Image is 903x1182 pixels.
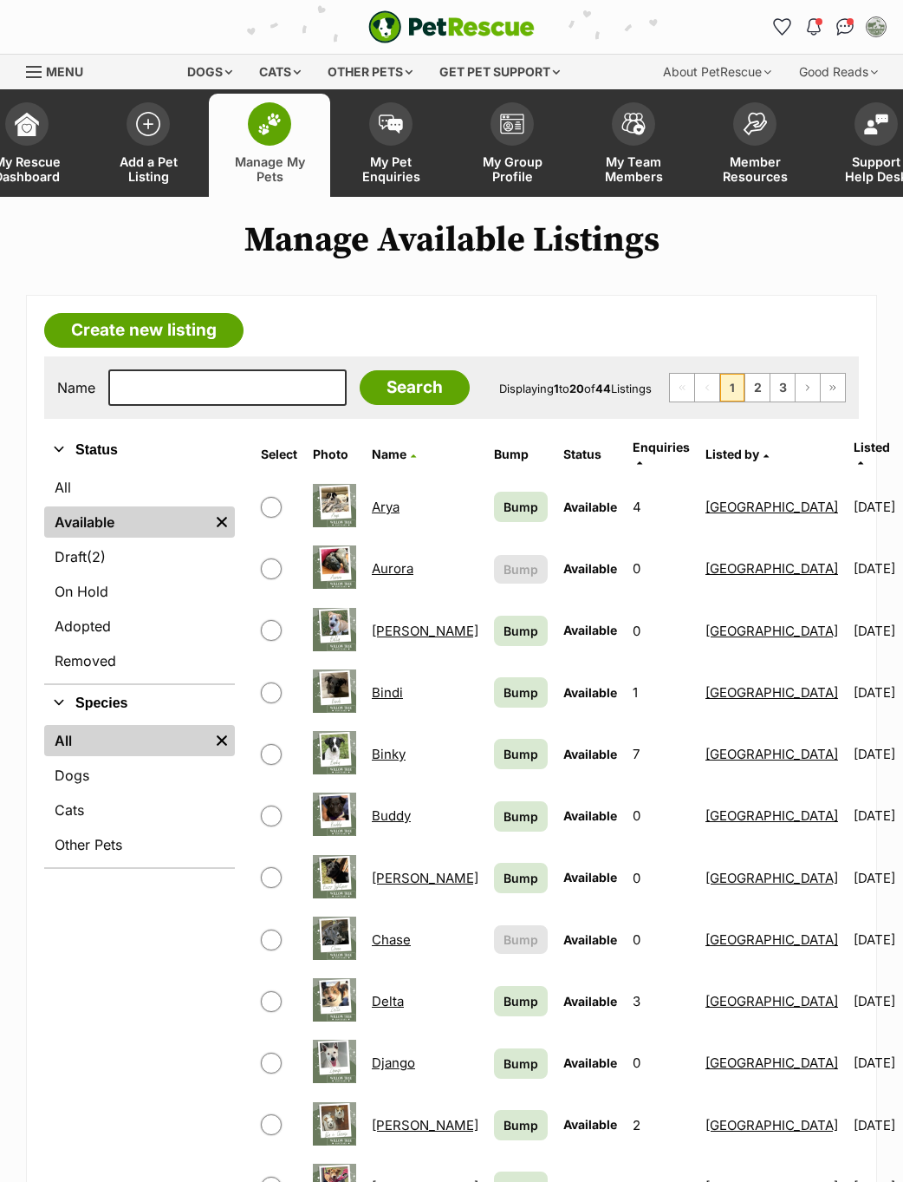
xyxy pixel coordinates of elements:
[651,55,783,89] div: About PetRescue
[573,94,694,197] a: My Team Members
[44,829,235,860] a: Other Pets
[360,370,470,405] input: Search
[626,663,697,722] td: 1
[626,786,697,846] td: 0
[372,447,406,461] span: Name
[44,468,235,683] div: Status
[313,978,356,1022] img: Delta
[743,112,767,135] img: member-resources-icon-8e73f808a243e03378d46382f2149f9095a855e16c252ad45f914b54edf8863c.svg
[503,745,538,763] span: Bump
[626,539,697,598] td: 0
[44,760,235,791] a: Dogs
[626,1095,697,1155] td: 2
[836,18,854,36] img: chat-41dd97257d64d25036548639549fe6c8038ab92f7586957e7f3b1b290dea8141.svg
[372,931,411,948] a: Chase
[503,498,538,516] span: Bump
[209,94,330,197] a: Manage My Pets
[368,10,535,43] img: logo-e224e6f780fb5917bec1dbf3a21bbac754714ae5b6737aabdf751b685950b380.svg
[57,380,95,395] label: Name
[44,794,235,826] a: Cats
[88,94,209,197] a: Add a Pet Listing
[626,477,697,537] td: 4
[621,113,646,135] img: team-members-icon-5396bd8760b3fe7c0b43da4ab00e1e3bb1a5d9ba89233759b79545d2d3fc5d0d.svg
[503,807,538,826] span: Bump
[563,870,617,885] span: Available
[372,746,406,762] a: Binky
[847,477,902,537] td: [DATE]
[705,447,769,461] a: Listed by
[626,910,697,970] td: 0
[633,440,690,454] span: translation missing: en.admin.listings.index.attributes.enquiries
[494,1110,548,1140] a: Bump
[372,684,403,701] a: Bindi
[44,722,235,867] div: Species
[46,64,83,79] span: Menu
[44,541,235,572] a: Draft
[503,869,538,887] span: Bump
[368,10,535,43] a: PetRescue
[503,1055,538,1073] span: Bump
[372,499,400,515] a: Arya
[563,1117,617,1132] span: Available
[503,1116,538,1134] span: Bump
[563,994,617,1009] span: Available
[379,114,403,134] img: pet-enquiries-icon-7e3ad2cf08bfb03b45e93fb7055b45f3efa6380592205ae92323e6603595dc1f.svg
[787,55,890,89] div: Good Reads
[847,663,902,722] td: [DATE]
[15,112,39,136] img: dashboard-icon-eb2f2d2d3e046f16d808141f083e7271f6b2e854fb5c12c21221c1fb7104beca.svg
[500,114,524,134] img: group-profile-icon-3fa3cf56718a62981997c0bc7e787c4b2cf8bcc04b72c1350f741eb67cf2f40e.svg
[626,971,697,1031] td: 3
[563,623,617,637] span: Available
[563,685,617,700] span: Available
[372,807,411,824] a: Buddy
[847,1033,902,1093] td: [DATE]
[494,801,548,832] a: Bump
[209,506,235,538] a: Remove filter
[594,154,672,184] span: My Team Members
[254,434,304,475] th: Select
[44,725,209,756] a: All
[563,1055,617,1070] span: Available
[847,601,902,661] td: [DATE]
[44,692,235,715] button: Species
[44,506,209,538] a: Available
[864,114,888,134] img: help-desk-icon-fdf02630f3aa405de69fd3d07c3f3aa587a6932b1a1747fa1d2bba05be0121f9.svg
[626,601,697,661] td: 0
[451,94,573,197] a: My Group Profile
[847,786,902,846] td: [DATE]
[494,616,548,646] a: Bump
[705,499,838,515] a: [GEOGRAPHIC_DATA]
[175,55,244,89] div: Dogs
[44,645,235,676] a: Removed
[372,1117,478,1133] a: [PERSON_NAME]
[372,870,478,886] a: [PERSON_NAME]
[563,500,617,514] span: Available
[44,313,244,348] a: Create new listing
[44,611,235,642] a: Adopted
[494,1048,548,1079] a: Bump
[372,993,404,1009] a: Delta
[633,440,690,468] a: Enquiries
[705,447,759,461] span: Listed by
[556,434,624,475] th: Status
[494,925,548,954] button: Bump
[626,1033,697,1093] td: 0
[503,683,538,702] span: Bump
[595,382,611,395] strong: 44
[257,113,282,135] img: manage-my-pets-icon-02211641906a0b7f246fdf0571729dbe1e7629f14944591b6c1af311fb30b64b.svg
[831,13,859,41] a: Conversations
[800,13,828,41] button: Notifications
[854,440,890,468] a: Listed
[705,807,838,824] a: [GEOGRAPHIC_DATA]
[247,55,313,89] div: Cats
[87,546,106,567] span: (2)
[569,382,584,395] strong: 20
[44,439,235,461] button: Status
[705,1055,838,1071] a: [GEOGRAPHIC_DATA]
[473,154,551,184] span: My Group Profile
[847,848,902,908] td: [DATE]
[26,55,95,86] a: Menu
[231,154,309,184] span: Manage My Pets
[109,154,187,184] span: Add a Pet Listing
[563,561,617,576] span: Available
